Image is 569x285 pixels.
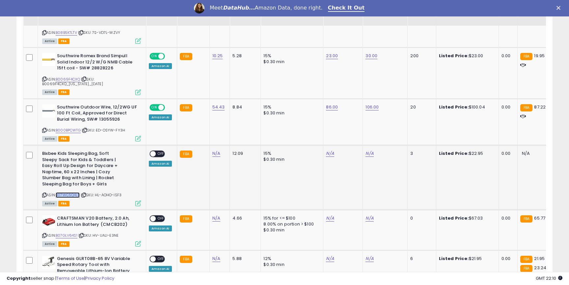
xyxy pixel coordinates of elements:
b: Listed Price: [439,255,469,262]
div: ASIN: [42,215,141,246]
img: 21Ay7vdtJBL._SL40_.jpg [42,104,55,117]
a: 86.00 [326,104,338,110]
span: | SKU: HV-UALI-E3NE [78,233,119,238]
span: 21.95 [534,255,545,262]
div: 3 [410,151,431,156]
div: 0.00 [501,151,512,156]
span: All listings currently available for purchase on Amazon [42,201,57,206]
span: FBA [58,241,69,247]
span: 87.22 [534,104,546,110]
div: Amazon AI [149,63,172,69]
div: 0.00 [501,53,512,59]
span: All listings currently available for purchase on Amazon [42,136,57,142]
span: 19.95 [534,53,545,59]
div: $0.30 min [263,227,318,233]
span: FBA [58,201,69,206]
b: Listed Price: [439,215,469,221]
small: FBA [180,104,192,111]
b: Southwire Romex Brand Simpull Solid Indoor 12/2 W/G NMB Cable 15ft coil - SW# 28828226 [57,53,137,73]
b: Listed Price: [439,150,469,156]
a: N/A [366,255,373,262]
small: FBA [520,256,532,263]
small: FBA [520,215,532,223]
div: $21.95 [439,256,494,262]
div: $0.30 min [263,110,318,116]
span: N/A [522,150,530,156]
b: Southwire Outdoor Wire, 12/2WG UF 100 Ft Coil, Approved for Direct Burial Wiring, SW# 13055926 [57,104,137,124]
a: 30.00 [366,53,377,59]
div: ASIN: [42,151,141,205]
i: DataHub... [223,5,255,11]
a: N/A [212,215,220,222]
a: N/A [366,215,373,222]
div: 12.09 [232,151,256,156]
span: OFF [164,54,175,59]
div: 15% [263,53,318,59]
div: $67.03 [439,215,494,221]
b: Bixbee Kids Sleeping Bag, Soft Sleepy Sack for Kids & Toddlers | Easy Roll Up Design for Daycare ... [42,151,122,189]
div: 5.88 [232,256,256,262]
a: 10.25 [212,53,223,59]
div: 20 [410,104,431,110]
a: Terms of Use [56,275,84,281]
div: seller snap | | [7,275,114,282]
span: FBA [58,136,69,142]
a: B07WC5Q4LF [56,192,80,198]
strong: Copyright [7,275,31,281]
a: B08B5KTLTV [56,30,77,36]
div: Amazon AI [149,226,172,231]
small: FBA [520,265,532,272]
div: ASIN: [42,104,141,141]
a: Check It Out [328,5,365,12]
a: N/A [212,255,220,262]
a: B000BPCWTG [56,128,81,133]
div: 0.00 [501,104,512,110]
a: N/A [212,150,220,157]
div: Meet Amazon Data, done right. [210,5,323,11]
span: 65.77 [534,215,545,221]
div: 15% [263,104,318,110]
b: Listed Price: [439,53,469,59]
div: 0 [410,215,431,221]
a: B0069F4CXQ [56,77,80,82]
span: OFF [156,151,166,157]
div: 200 [410,53,431,59]
small: FBA [180,215,192,223]
span: | SKU: ED-OSYW-FY3H [82,128,125,133]
a: 23.00 [326,53,338,59]
span: | SKU: 7S-VD7L-WZVY [78,30,120,35]
div: 8.00% on portion > $100 [263,221,318,227]
span: | SKU: B0069F4CXQ_[US_STATE]_[DATE] [42,77,103,86]
div: 0.00 [501,215,512,221]
span: OFF [164,105,175,110]
a: N/A [326,215,334,222]
div: Amazon AI [149,114,172,120]
span: ON [150,105,158,110]
div: 12% [263,256,318,262]
a: 54.43 [212,104,225,110]
div: $0.30 min [263,262,318,268]
span: OFF [156,216,166,222]
small: FBA [520,104,532,111]
span: ON [150,54,158,59]
span: All listings currently available for purchase on Amazon [42,89,57,95]
b: CRAFTSMAN V20 Battery, 2.0 Ah, Lithium Ion Battery (CMCB202) [57,215,137,229]
small: FBA [520,53,532,60]
span: All listings currently available for purchase on Amazon [42,38,57,44]
div: 15% [263,151,318,156]
div: Close [556,6,563,10]
span: | SKU: HL-AOHO-ISF3 [81,192,122,198]
img: 41sHoqFbifL._SL40_.jpg [42,215,55,228]
div: 5.28 [232,53,256,59]
span: OFF [156,256,166,262]
div: $22.95 [439,151,494,156]
div: $0.30 min [263,59,318,65]
a: N/A [366,150,373,157]
a: N/A [326,150,334,157]
div: 8.84 [232,104,256,110]
span: 23.24 [534,265,546,271]
a: 106.00 [366,104,379,110]
a: Privacy Policy [85,275,114,281]
div: 6 [410,256,431,262]
span: 2025-09-17 22:10 GMT [536,275,562,281]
